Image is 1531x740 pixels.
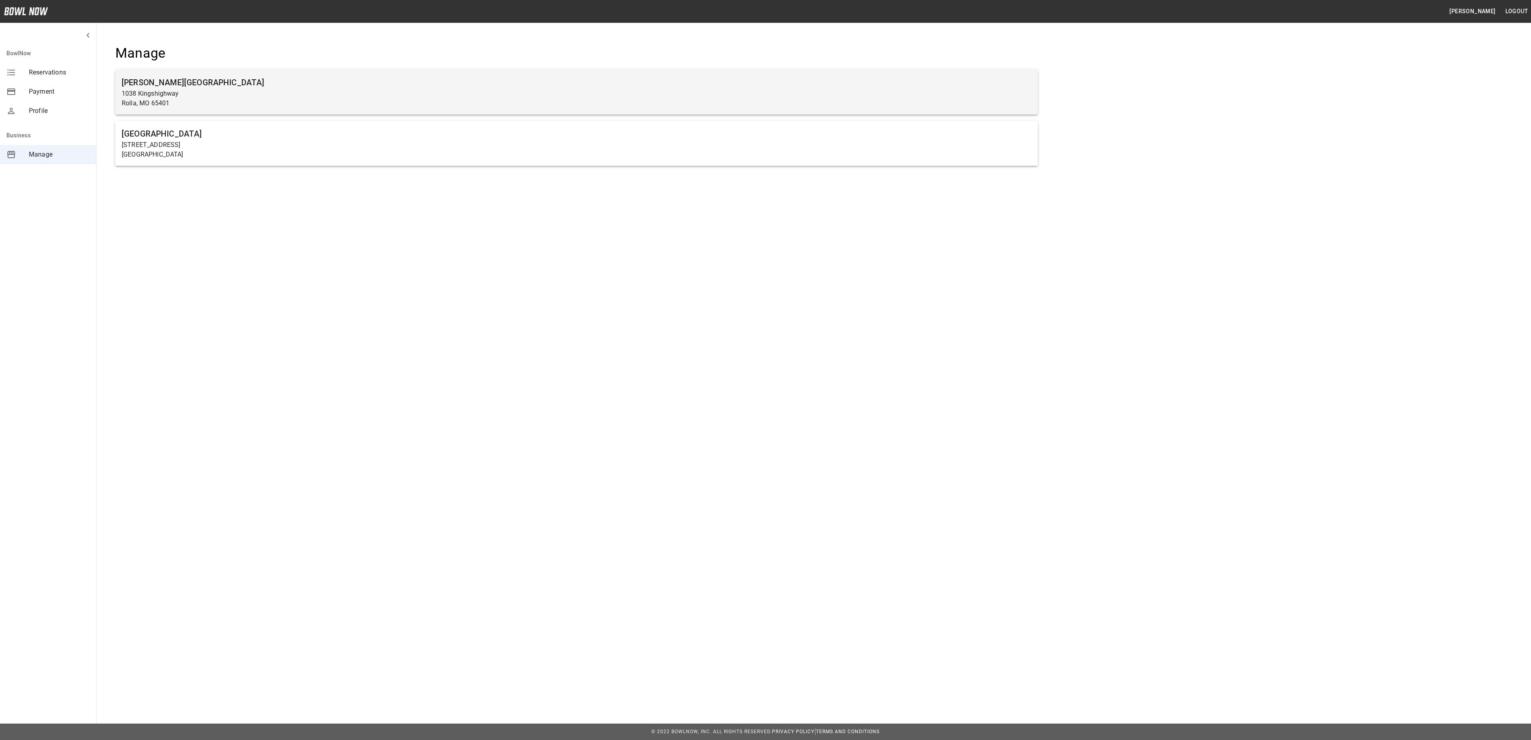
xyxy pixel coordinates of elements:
span: Payment [29,87,90,97]
span: © 2022 BowlNow, Inc. All Rights Reserved. [651,729,772,734]
button: [PERSON_NAME] [1446,4,1499,19]
img: logo [4,7,48,15]
p: [STREET_ADDRESS] [122,140,1031,150]
span: Reservations [29,68,90,77]
a: Terms and Conditions [816,729,880,734]
button: Logout [1502,4,1531,19]
span: Profile [29,106,90,116]
a: Privacy Policy [772,729,814,734]
h6: [PERSON_NAME][GEOGRAPHIC_DATA] [122,76,1031,89]
p: Rolla, MO 65401 [122,99,1031,108]
p: [GEOGRAPHIC_DATA] [122,150,1031,159]
span: Manage [29,150,90,159]
h6: [GEOGRAPHIC_DATA] [122,127,1031,140]
p: 1038 Kingshighway [122,89,1031,99]
h4: Manage [115,45,1038,62]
